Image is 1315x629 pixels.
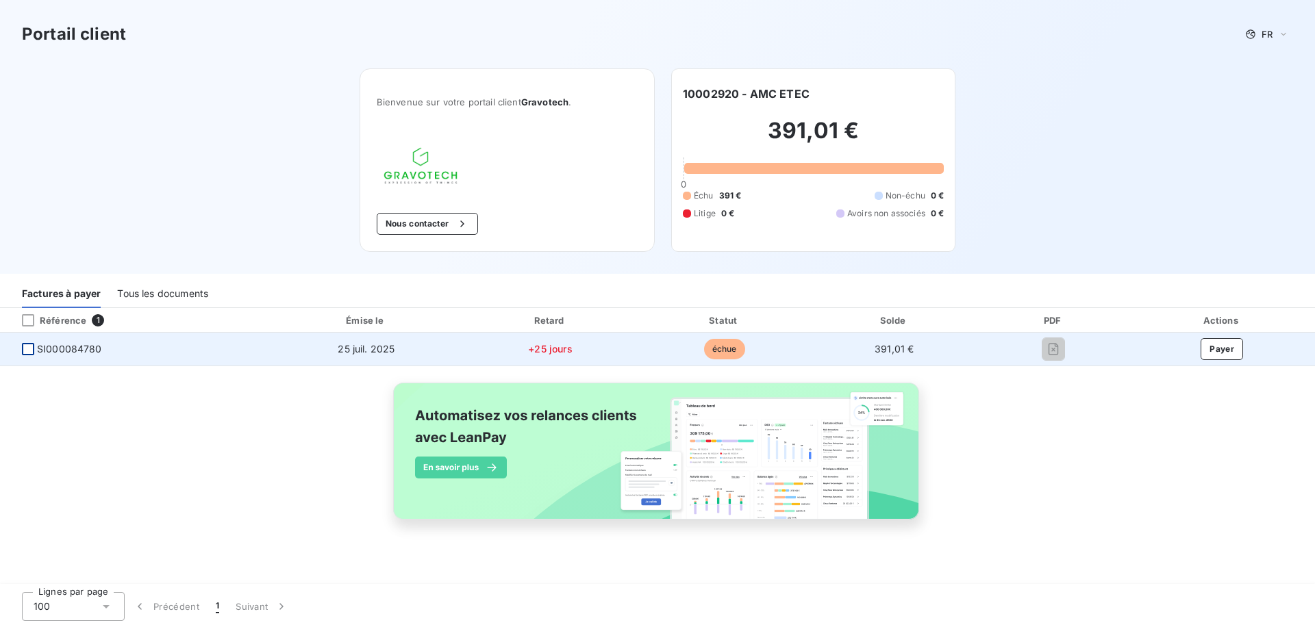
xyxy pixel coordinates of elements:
[216,600,219,613] span: 1
[931,190,944,202] span: 0 €
[338,343,394,355] span: 25 juil. 2025
[847,207,925,220] span: Avoirs non associés
[1262,29,1273,40] span: FR
[1131,313,1312,327] div: Actions
[377,213,478,235] button: Nous contacter
[694,190,714,202] span: Échu
[34,600,50,613] span: 100
[813,313,975,327] div: Solde
[641,313,807,327] div: Statut
[37,342,102,356] span: SI000084780
[719,190,742,202] span: 391 €
[377,140,464,191] img: Company logo
[208,592,227,621] button: 1
[683,86,810,102] h6: 10002920 - AMC ETEC
[465,313,636,327] div: Retard
[694,207,716,220] span: Litige
[521,97,568,107] span: Gravotech
[381,374,934,543] img: banner
[125,592,208,621] button: Précédent
[704,339,745,359] span: échue
[227,592,297,621] button: Suivant
[886,190,925,202] span: Non-échu
[875,343,914,355] span: 391,01 €
[11,314,86,326] div: Référence
[1201,338,1243,360] button: Payer
[92,314,104,326] span: 1
[528,343,572,355] span: +25 jours
[273,313,460,327] div: Émise le
[721,207,734,220] span: 0 €
[22,279,101,308] div: Factures à payer
[681,179,686,190] span: 0
[22,22,126,47] h3: Portail client
[981,313,1126,327] div: PDF
[683,117,944,158] h2: 391,01 €
[377,97,638,107] span: Bienvenue sur votre portail client .
[931,207,944,220] span: 0 €
[117,279,208,308] div: Tous les documents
